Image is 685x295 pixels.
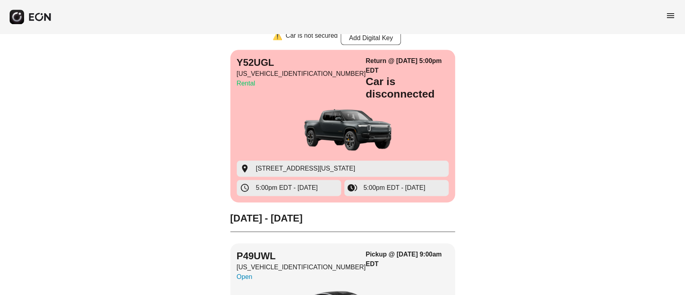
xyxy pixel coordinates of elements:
p: Open [237,272,366,282]
h3: Pickup @ [DATE] 9:00am EDT [366,250,448,269]
h1: Car is disconnected [366,75,448,100]
span: schedule [240,183,250,193]
span: browse_gallery [348,183,357,193]
button: Add Digital Key [341,31,401,45]
span: [STREET_ADDRESS][US_STATE] [256,164,355,173]
div: Car is not secured [286,31,338,45]
p: [US_VEHICLE_IDENTIFICATION_NUMBER] [237,262,366,272]
div: ⚠️ [272,31,283,45]
h3: Return @ [DATE] 5:00pm EDT [366,56,448,75]
h2: [DATE] - [DATE] [230,212,455,225]
span: 5:00pm EDT - [DATE] [256,183,318,193]
h2: P49UWL [237,250,366,262]
span: location_on [240,164,250,173]
img: car [283,100,403,161]
p: Rental [237,79,366,88]
span: menu [666,11,675,20]
p: [US_VEHICLE_IDENTIFICATION_NUMBER] [237,69,366,79]
button: Y52UGL[US_VEHICLE_IDENTIFICATION_NUMBER]RentalReturn @ [DATE] 5:00pm EDTCar is disconnectedcar[ST... [230,50,455,202]
span: 5:00pm EDT - [DATE] [364,183,425,193]
h2: Y52UGL [237,56,366,69]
